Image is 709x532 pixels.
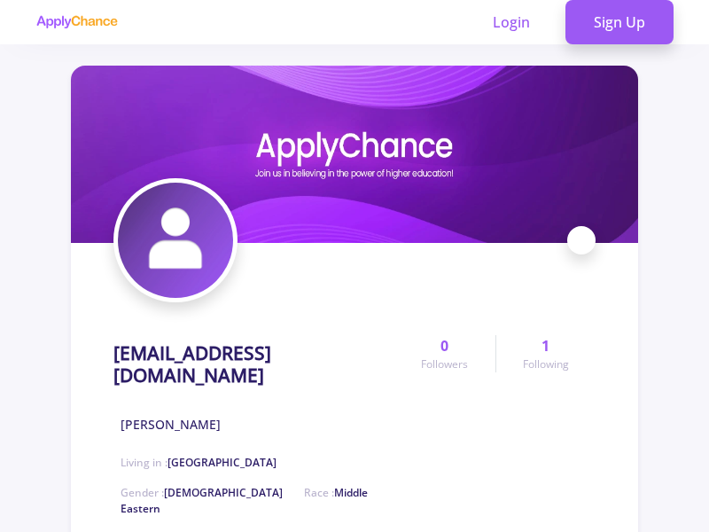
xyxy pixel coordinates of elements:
span: Following [523,356,569,372]
span: Living in : [121,455,277,470]
span: 0 [440,335,448,356]
span: Race : [121,485,368,516]
span: Followers [421,356,468,372]
span: [GEOGRAPHIC_DATA] [168,455,277,470]
span: Middle Eastern [121,485,368,516]
span: [PERSON_NAME] [121,415,221,434]
img: sym1374@gmail.comcover image [71,66,638,243]
a: 1Following [495,335,596,372]
img: sym1374@gmail.comavatar [118,183,233,298]
span: Gender : [121,485,283,500]
h1: [EMAIL_ADDRESS][DOMAIN_NAME] [113,342,394,387]
img: applychance logo text only [35,15,118,29]
a: 0Followers [394,335,495,372]
span: [DEMOGRAPHIC_DATA] [164,485,283,500]
span: 1 [541,335,549,356]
